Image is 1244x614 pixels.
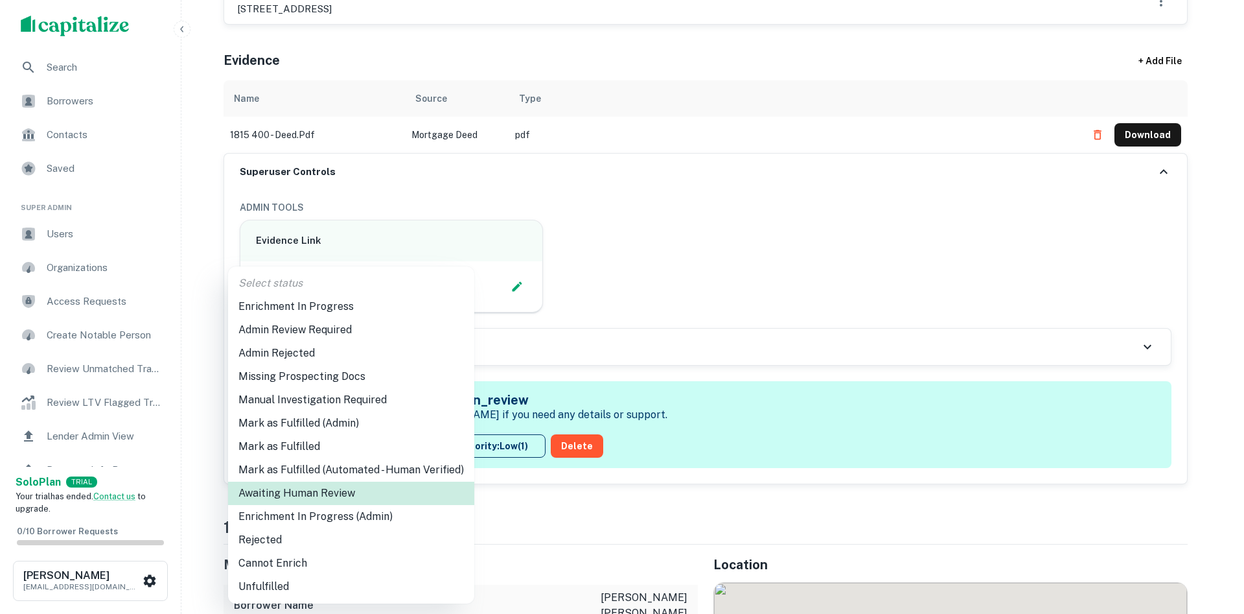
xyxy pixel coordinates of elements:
[228,528,474,552] li: Rejected
[228,318,474,342] li: Admin Review Required
[1179,510,1244,573] iframe: Chat Widget
[228,388,474,412] li: Manual Investigation Required
[228,552,474,575] li: Cannot Enrich
[228,575,474,598] li: Unfulfilled
[228,482,474,505] li: Awaiting Human Review
[228,365,474,388] li: Missing Prospecting Docs
[228,505,474,528] li: Enrichment In Progress (Admin)
[228,435,474,458] li: Mark as Fulfilled
[228,342,474,365] li: Admin Rejected
[228,412,474,435] li: Mark as Fulfilled (Admin)
[228,295,474,318] li: Enrichment In Progress
[228,458,474,482] li: Mark as Fulfilled (Automated - Human Verified)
